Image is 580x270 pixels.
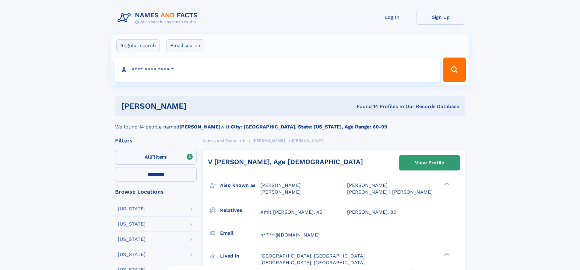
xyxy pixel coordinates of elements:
[179,124,220,130] b: [PERSON_NAME]
[115,10,203,26] img: Logo Names and Facts
[347,182,388,188] span: [PERSON_NAME]
[115,189,197,195] div: Browse Locations
[220,228,260,238] h3: Email
[116,39,160,52] label: Regular search
[115,150,197,165] label: Filters
[417,10,465,25] a: Sign Up
[114,58,441,82] input: search input
[443,252,450,256] div: ❯
[272,103,459,110] div: Found 14 Profiles In Our Records Database
[115,116,465,131] div: We found 14 people named with .
[415,156,444,170] div: View Profile
[443,58,466,82] button: Search Button
[252,139,285,143] span: [PERSON_NAME]
[243,139,246,143] span: K
[252,137,285,144] a: [PERSON_NAME]
[121,102,272,110] h1: [PERSON_NAME]
[220,205,260,216] h3: Relatives
[231,124,387,130] b: City: [GEOGRAPHIC_DATA], State: [US_STATE], Age Range: 60-99
[399,156,460,170] a: View Profile
[260,182,301,188] span: [PERSON_NAME]
[443,182,450,186] div: ❯
[347,189,433,195] span: [PERSON_NAME] I [PERSON_NAME]
[220,180,260,191] h3: Also known as
[347,209,396,216] a: [PERSON_NAME], 80
[203,137,236,144] a: Names and Facts
[115,138,197,143] div: Filters
[243,137,246,144] a: K
[260,260,365,265] span: [GEOGRAPHIC_DATA], [GEOGRAPHIC_DATA]
[260,189,301,195] span: [PERSON_NAME]
[208,158,363,166] a: V [PERSON_NAME], Age [DEMOGRAPHIC_DATA]
[118,222,146,226] div: [US_STATE]
[292,139,325,143] span: [PERSON_NAME]
[118,206,146,211] div: [US_STATE]
[260,253,365,259] span: [GEOGRAPHIC_DATA], [GEOGRAPHIC_DATA]
[260,209,322,216] a: Amit [PERSON_NAME], 45
[220,251,260,261] h3: Lived in
[368,10,417,25] a: Log In
[118,252,146,257] div: [US_STATE]
[166,39,204,52] label: Email search
[145,154,151,160] span: All
[118,237,146,242] div: [US_STATE]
